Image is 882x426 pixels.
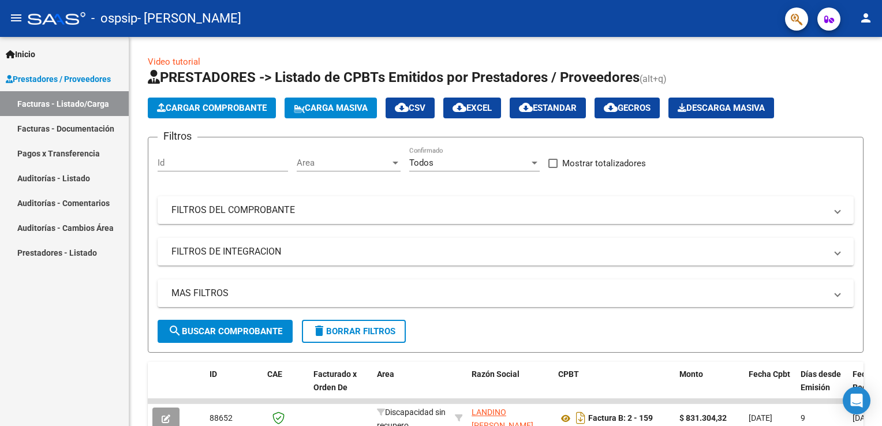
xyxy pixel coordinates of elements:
span: [DATE] [749,413,772,423]
span: Estandar [519,103,577,113]
datatable-header-cell: Días desde Emisión [796,362,848,413]
datatable-header-cell: Monto [675,362,744,413]
button: EXCEL [443,98,501,118]
span: CAE [267,369,282,379]
span: ID [210,369,217,379]
strong: $ 831.304,32 [679,413,727,423]
span: EXCEL [453,103,492,113]
div: Open Intercom Messenger [843,387,870,414]
span: Prestadores / Proveedores [6,73,111,85]
span: Razón Social [472,369,520,379]
mat-icon: delete [312,324,326,338]
datatable-header-cell: Fecha Cpbt [744,362,796,413]
span: Facturado x Orden De [313,369,357,392]
span: Gecros [604,103,651,113]
span: 9 [801,413,805,423]
span: Días desde Emisión [801,369,841,392]
span: PRESTADORES -> Listado de CPBTs Emitidos por Prestadores / Proveedores [148,69,640,85]
span: Area [377,369,394,379]
mat-icon: cloud_download [519,100,533,114]
span: Mostrar totalizadores [562,156,646,170]
span: 88652 [210,413,233,423]
mat-icon: menu [9,11,23,25]
span: Todos [409,158,433,168]
button: Buscar Comprobante [158,320,293,343]
mat-expansion-panel-header: FILTROS DEL COMPROBANTE [158,196,854,224]
datatable-header-cell: Facturado x Orden De [309,362,372,413]
span: Monto [679,369,703,379]
datatable-header-cell: CAE [263,362,309,413]
span: Borrar Filtros [312,326,395,337]
mat-icon: person [859,11,873,25]
app-download-masive: Descarga masiva de comprobantes (adjuntos) [668,98,774,118]
mat-expansion-panel-header: MAS FILTROS [158,279,854,307]
span: Descarga Masiva [678,103,765,113]
button: CSV [386,98,435,118]
datatable-header-cell: Area [372,362,450,413]
mat-panel-title: MAS FILTROS [171,287,826,300]
span: Buscar Comprobante [168,326,282,337]
mat-icon: cloud_download [604,100,618,114]
mat-icon: cloud_download [453,100,466,114]
mat-panel-title: FILTROS DEL COMPROBANTE [171,204,826,216]
datatable-header-cell: Razón Social [467,362,554,413]
button: Gecros [595,98,660,118]
mat-icon: search [168,324,182,338]
span: Carga Masiva [294,103,368,113]
span: Area [297,158,390,168]
span: Inicio [6,48,35,61]
mat-panel-title: FILTROS DE INTEGRACION [171,245,826,258]
h3: Filtros [158,128,197,144]
span: [DATE] [853,413,876,423]
span: CPBT [558,369,579,379]
span: CSV [395,103,425,113]
datatable-header-cell: CPBT [554,362,675,413]
span: - ospsip [91,6,137,31]
span: Cargar Comprobante [157,103,267,113]
mat-icon: cloud_download [395,100,409,114]
button: Descarga Masiva [668,98,774,118]
mat-expansion-panel-header: FILTROS DE INTEGRACION [158,238,854,266]
button: Cargar Comprobante [148,98,276,118]
button: Estandar [510,98,586,118]
a: Video tutorial [148,57,200,67]
span: (alt+q) [640,73,667,84]
datatable-header-cell: ID [205,362,263,413]
span: - [PERSON_NAME] [137,6,241,31]
button: Carga Masiva [285,98,377,118]
span: Fecha Cpbt [749,369,790,379]
strong: Factura B: 2 - 159 [588,414,653,423]
button: Borrar Filtros [302,320,406,343]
